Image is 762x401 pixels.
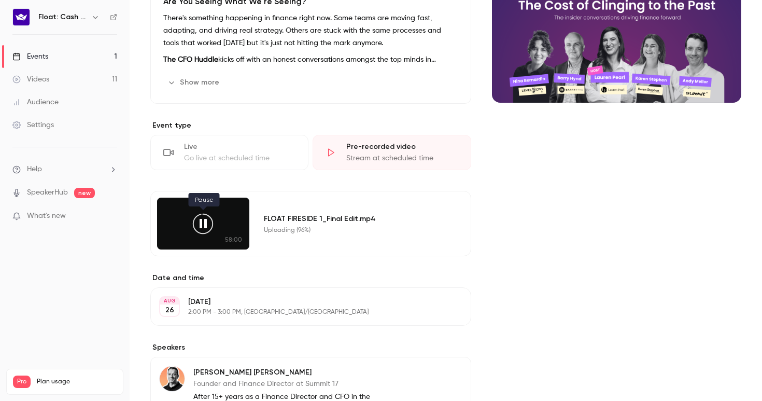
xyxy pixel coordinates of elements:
h6: Float: Cash Flow Intelligence Series [38,12,87,22]
div: FLOAT FIRESIDE 1_Final Edit.mp4 [264,213,446,224]
div: Audience [12,97,59,107]
button: Show more [163,74,225,91]
div: Uploading (96%) [264,226,446,234]
span: What's new [27,211,66,222]
div: Stream at scheduled time [346,153,458,163]
label: Date and time [150,273,471,283]
strong: The CFO Huddle [163,56,218,63]
div: AUG [160,297,179,305]
p: There's something happening in finance right now. Some teams are moving fast, adapting, and drivi... [163,12,458,49]
div: Go live at scheduled time [184,153,295,163]
div: Settings [12,120,54,130]
p: [PERSON_NAME] [PERSON_NAME] [193,367,404,378]
span: Pro [13,376,31,388]
p: 26 [165,305,174,315]
p: Founder and Finance Director at Summit 17 [193,379,404,389]
a: SpeakerHub [27,187,68,198]
img: Float: Cash Flow Intelligence Series [13,9,30,25]
div: LiveGo live at scheduled time [150,135,308,170]
div: Videos [12,74,49,85]
div: Pre-recorded video [346,142,458,152]
div: Pre-recorded videoStream at scheduled time [313,135,471,170]
p: Event type [150,120,471,131]
div: Live [184,142,295,152]
label: Speakers [150,342,471,353]
img: Andy Mellor [160,366,185,391]
p: [DATE] [188,297,416,307]
span: Help [27,164,42,175]
div: Events [12,51,48,62]
li: help-dropdown-opener [12,164,117,175]
p: kicks off with an honest conversations amongst the top minds in finance about what happens when f... [163,53,458,66]
p: 2:00 PM - 3:00 PM, [GEOGRAPHIC_DATA]/[GEOGRAPHIC_DATA] [188,308,416,316]
span: Plan usage [37,378,117,386]
span: new [74,188,95,198]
